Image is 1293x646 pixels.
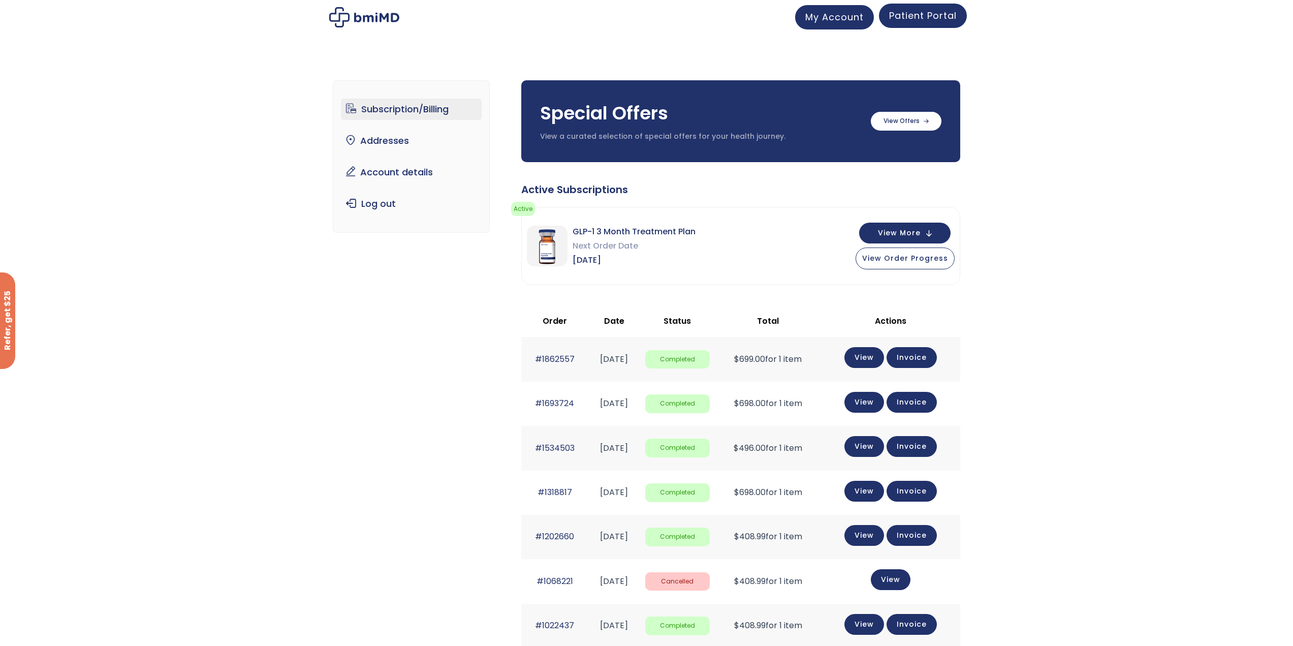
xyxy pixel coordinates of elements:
[540,101,861,126] h3: Special Offers
[734,486,739,498] span: $
[734,575,766,587] span: 408.99
[645,439,710,457] span: Completed
[535,531,574,542] a: #1202660
[341,130,482,151] a: Addresses
[887,614,937,635] a: Invoice
[341,193,482,214] a: Log out
[844,481,884,502] a: View
[734,531,739,542] span: $
[887,392,937,413] a: Invoice
[535,397,574,409] a: #1693724
[333,80,490,233] nav: Account pages
[645,572,710,591] span: Cancelled
[715,471,822,515] td: for 1 item
[537,575,573,587] a: #1068221
[715,559,822,603] td: for 1 item
[573,225,696,239] span: GLP-1 3 Month Treatment Plan
[887,347,937,368] a: Invoice
[844,614,884,635] a: View
[887,436,937,457] a: Invoice
[734,397,766,409] span: 698.00
[871,569,910,590] a: View
[795,5,874,29] a: My Account
[543,315,567,327] span: Order
[734,353,739,365] span: $
[664,315,691,327] span: Status
[715,382,822,426] td: for 1 item
[511,202,535,216] span: Active
[889,9,957,22] span: Patient Portal
[341,162,482,183] a: Account details
[645,617,710,635] span: Completed
[734,442,739,454] span: $
[600,397,628,409] time: [DATE]
[887,481,937,502] a: Invoice
[341,99,482,120] a: Subscription/Billing
[645,394,710,413] span: Completed
[715,515,822,559] td: for 1 item
[573,253,696,267] span: [DATE]
[862,253,948,263] span: View Order Progress
[844,392,884,413] a: View
[734,575,739,587] span: $
[734,531,766,542] span: 408.99
[540,132,861,142] p: View a curated selection of special offers for your health journey.
[878,230,921,236] span: View More
[538,486,572,498] a: #1318817
[734,397,739,409] span: $
[573,239,696,253] span: Next Order Date
[734,353,765,365] span: 699.00
[600,620,628,631] time: [DATE]
[600,531,628,542] time: [DATE]
[734,486,766,498] span: 698.00
[856,248,955,269] button: View Order Progress
[329,7,399,27] img: My account
[805,11,864,23] span: My Account
[844,525,884,546] a: View
[734,442,766,454] span: 496.00
[879,4,967,28] a: Patient Portal
[535,442,575,454] a: #1534503
[600,442,628,454] time: [DATE]
[600,575,628,587] time: [DATE]
[859,223,951,243] button: View More
[645,350,710,369] span: Completed
[734,620,766,631] span: 408.99
[875,315,906,327] span: Actions
[535,620,574,631] a: #1022437
[844,436,884,457] a: View
[887,525,937,546] a: Invoice
[604,315,624,327] span: Date
[844,347,884,368] a: View
[600,353,628,365] time: [DATE]
[535,353,575,365] a: #1862557
[645,528,710,546] span: Completed
[600,486,628,498] time: [DATE]
[734,620,739,631] span: $
[715,337,822,381] td: for 1 item
[757,315,779,327] span: Total
[715,426,822,470] td: for 1 item
[521,182,960,197] div: Active Subscriptions
[645,483,710,502] span: Completed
